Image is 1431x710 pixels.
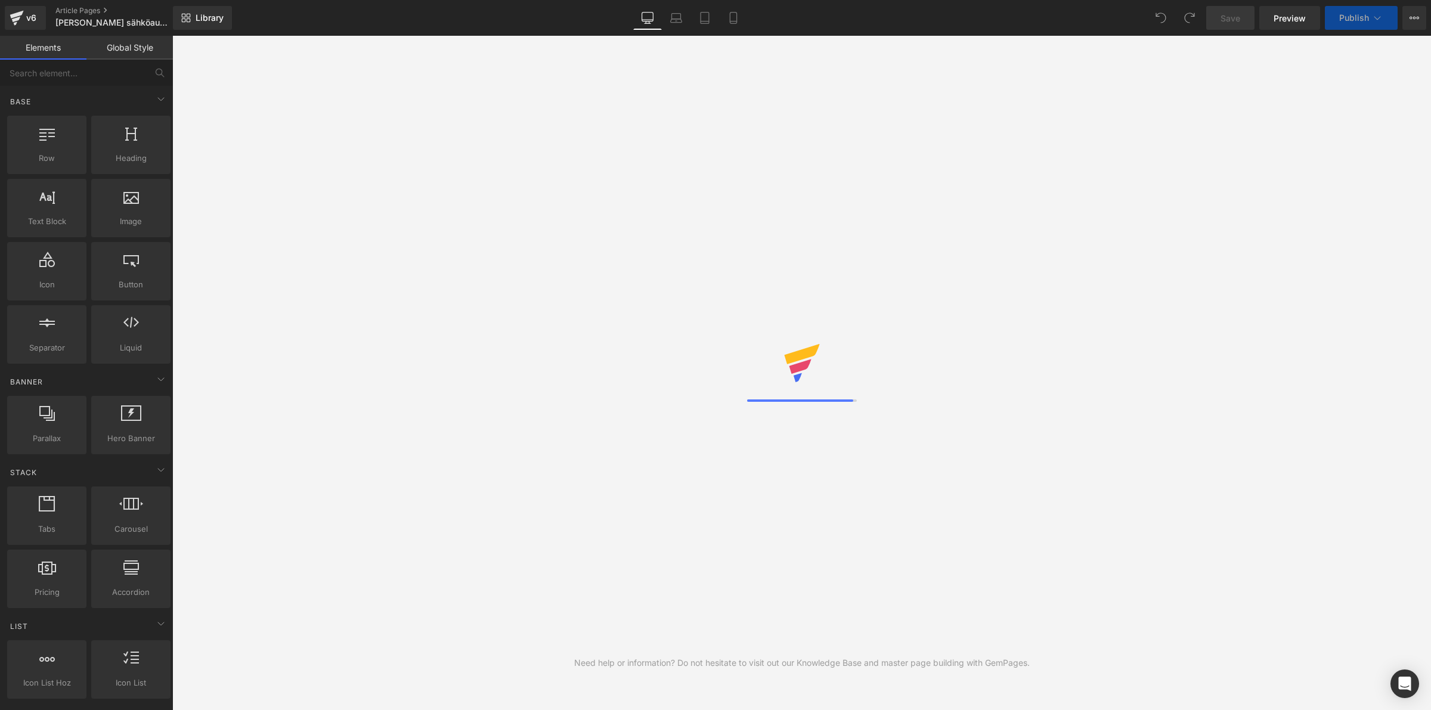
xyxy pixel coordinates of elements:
[11,523,83,535] span: Tabs
[719,6,748,30] a: Mobile
[9,621,29,632] span: List
[95,215,167,228] span: Image
[95,278,167,291] span: Button
[662,6,690,30] a: Laptop
[11,342,83,354] span: Separator
[9,96,32,107] span: Base
[9,376,44,387] span: Banner
[95,152,167,165] span: Heading
[11,586,83,599] span: Pricing
[1274,12,1306,24] span: Preview
[1221,12,1240,24] span: Save
[95,677,167,689] span: Icon List
[9,467,38,478] span: Stack
[55,6,193,15] a: Article Pages
[1339,13,1369,23] span: Publish
[1149,6,1173,30] button: Undo
[173,6,232,30] a: New Library
[1390,669,1419,698] div: Open Intercom Messenger
[24,10,39,26] div: v6
[574,656,1030,669] div: Need help or information? Do not hesitate to visit out our Knowledge Base and master page buildin...
[11,152,83,165] span: Row
[633,6,662,30] a: Desktop
[95,342,167,354] span: Liquid
[1259,6,1320,30] a: Preview
[55,18,170,27] span: [PERSON_NAME] sähköauton latausasemat vertailu
[11,677,83,689] span: Icon List Hoz
[5,6,46,30] a: v6
[1325,6,1398,30] button: Publish
[11,215,83,228] span: Text Block
[196,13,224,23] span: Library
[95,523,167,535] span: Carousel
[95,586,167,599] span: Accordion
[86,36,173,60] a: Global Style
[95,432,167,445] span: Hero Banner
[1178,6,1201,30] button: Redo
[1402,6,1426,30] button: More
[11,432,83,445] span: Parallax
[11,278,83,291] span: Icon
[690,6,719,30] a: Tablet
